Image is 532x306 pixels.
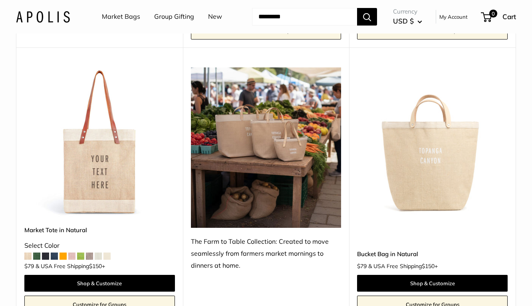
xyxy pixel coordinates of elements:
[102,11,140,23] a: Market Bags
[36,263,105,269] span: & USA Free Shipping +
[24,67,175,218] a: description_Make it yours with custom printed text.Market Tote in Natural
[24,225,175,235] a: Market Tote in Natural
[191,67,341,228] img: The Farm to Table Collection: Created to move seamlessly from farmers market mornings to dinners ...
[422,263,435,270] span: $150
[252,8,357,26] input: Search...
[357,249,508,259] a: Bucket Bag in Natural
[357,263,367,270] span: $79
[393,17,414,25] span: USD $
[393,15,422,28] button: USD $
[16,11,70,22] img: Apolis
[208,11,222,23] a: New
[489,10,497,18] span: 0
[24,240,175,252] div: Select Color
[357,275,508,292] a: Shop & Customize
[24,67,175,218] img: description_Make it yours with custom printed text.
[191,236,341,272] div: The Farm to Table Collection: Created to move seamlessly from farmers market mornings to dinners ...
[368,263,438,269] span: & USA Free Shipping +
[393,6,422,17] span: Currency
[24,275,175,292] a: Shop & Customize
[357,8,377,26] button: Search
[439,12,468,22] a: My Account
[502,12,516,21] span: Cart
[89,263,102,270] span: $150
[24,263,34,270] span: $79
[357,67,508,218] a: Bucket Bag in NaturalBucket Bag in Natural
[154,11,194,23] a: Group Gifting
[482,10,516,23] a: 0 Cart
[357,67,508,218] img: Bucket Bag in Natural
